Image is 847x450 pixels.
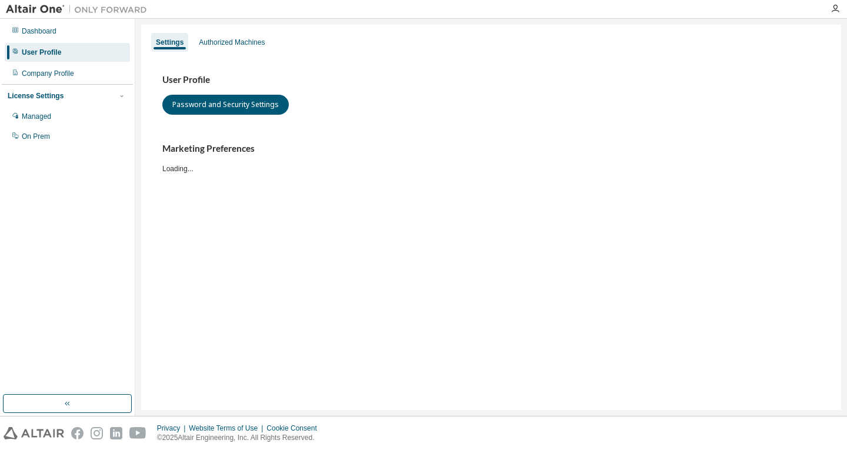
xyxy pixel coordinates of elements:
[162,95,289,115] button: Password and Security Settings
[266,424,324,433] div: Cookie Consent
[162,143,820,155] h3: Marketing Preferences
[156,38,184,47] div: Settings
[91,427,103,439] img: instagram.svg
[110,427,122,439] img: linkedin.svg
[157,433,324,443] p: © 2025 Altair Engineering, Inc. All Rights Reserved.
[22,48,61,57] div: User Profile
[162,143,820,173] div: Loading...
[199,38,265,47] div: Authorized Machines
[129,427,146,439] img: youtube.svg
[189,424,266,433] div: Website Terms of Use
[162,74,820,86] h3: User Profile
[6,4,153,15] img: Altair One
[8,91,64,101] div: License Settings
[22,69,74,78] div: Company Profile
[22,112,51,121] div: Managed
[71,427,84,439] img: facebook.svg
[22,132,50,141] div: On Prem
[157,424,189,433] div: Privacy
[4,427,64,439] img: altair_logo.svg
[22,26,56,36] div: Dashboard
